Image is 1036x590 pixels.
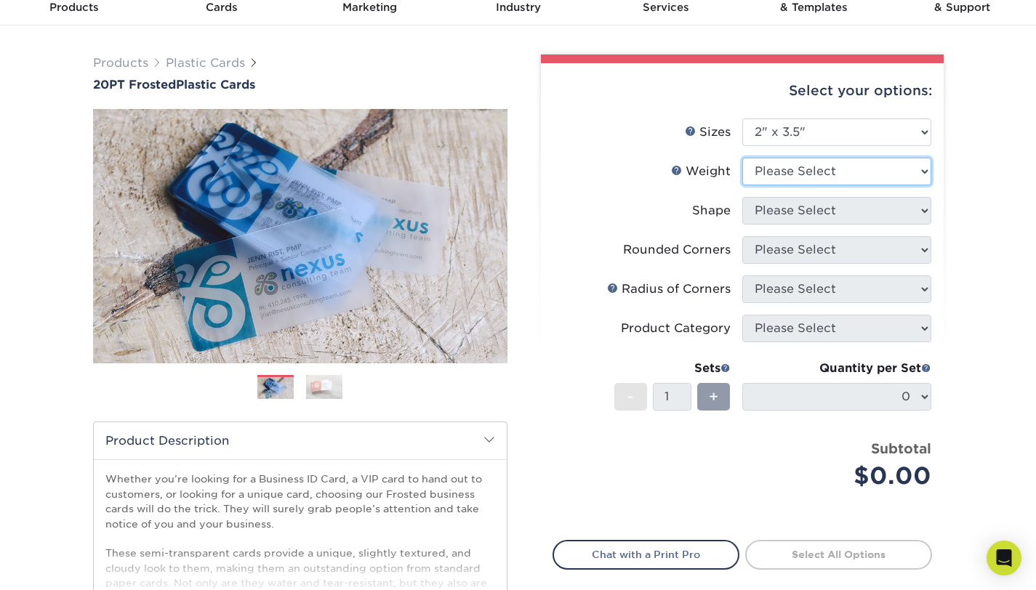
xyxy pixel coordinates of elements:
strong: Subtotal [871,440,931,456]
div: Quantity per Set [742,360,931,377]
span: 20PT Frosted [93,78,176,92]
div: Sets [614,360,731,377]
div: Select your options: [553,63,932,118]
a: Chat with a Print Pro [553,540,739,569]
img: Plastic Cards 01 [257,376,294,401]
div: Open Intercom Messenger [987,541,1021,575]
a: Plastic Cards [166,56,245,70]
div: Rounded Corners [623,241,731,259]
div: Product Category [621,320,731,337]
h1: Plastic Cards [93,78,507,92]
img: 20PT Frosted 01 [93,93,507,379]
div: Shape [692,202,731,219]
a: Products [93,56,148,70]
a: 20PT FrostedPlastic Cards [93,78,507,92]
img: Plastic Cards 02 [306,374,342,400]
div: $0.00 [753,458,931,493]
span: - [627,386,634,408]
div: Sizes [685,124,731,141]
h2: Product Description [94,422,507,459]
a: Select All Options [745,540,932,569]
div: Weight [671,163,731,180]
div: Radius of Corners [607,280,731,298]
span: + [709,386,718,408]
